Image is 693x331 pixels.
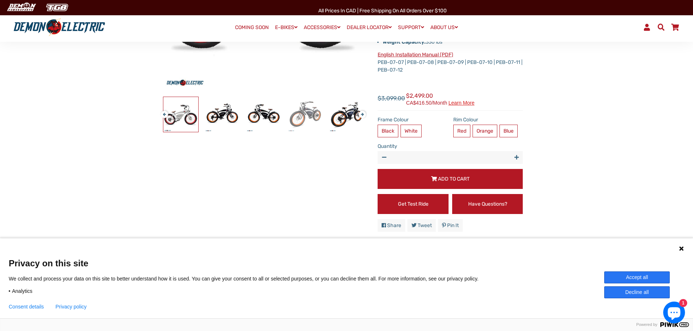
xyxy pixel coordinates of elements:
button: Next [359,107,363,116]
a: Have Questions? [452,194,523,214]
input: quantity [378,151,523,164]
span: PEB-07-07 | PEB-07-08 | PEB-07-09 | PEB-07-10 | PEB-07-11 | PEB-07-12 [378,52,522,73]
span: Add to Cart [438,176,470,182]
label: Orange [473,125,497,137]
a: English Installation Manual (PDF) [378,52,453,58]
img: TGB Canada [42,1,72,13]
span: $2,499.00 [406,92,474,105]
img: Demon Electric logo [11,18,108,37]
p: 330 lbs [383,38,523,46]
img: Demon Electric [4,1,39,13]
button: Previous [161,107,165,116]
p: We collect and process your data on this site to better understand how it is used. You can give y... [9,275,489,282]
label: Black [378,125,398,137]
a: DEALER LOCATOR [344,22,394,33]
a: ACCESSORIES [301,22,343,33]
label: Frame Colour [378,116,447,124]
a: COMING SOON [232,23,271,33]
button: Increase item quantity by one [510,151,523,164]
a: ABOUT US [428,22,461,33]
span: All Prices in CAD | Free shipping on all orders over $100 [318,8,447,14]
span: Analytics [12,288,32,294]
button: Accept all [604,271,670,283]
img: Davient Cruiser eBike - Demon Electric [329,97,364,132]
button: Add to Cart [378,169,523,189]
label: White [401,125,422,137]
img: Davient Cruiser eBike - Demon Electric [288,97,323,132]
span: Powered by [633,322,660,327]
img: Davient Cruiser eBike - Demon Electric [163,97,198,132]
button: Reduce item quantity by one [378,151,390,164]
a: Get Test Ride [378,194,449,214]
a: E-BIKES [272,22,300,33]
img: Davient Cruiser eBike - Demon Electric [205,97,240,132]
img: Davient Cruiser eBike - Demon Electric [246,97,281,132]
inbox-online-store-chat: Shopify online store chat [661,302,687,325]
span: Share [387,222,401,229]
label: Blue [499,125,518,137]
strong: Weight Capacity: [383,39,426,45]
a: SUPPORT [395,22,427,33]
span: Pin it [447,222,459,229]
label: Rim Colour [453,116,523,124]
span: Privacy on this site [9,258,684,269]
label: Red [453,125,470,137]
a: Privacy policy [56,304,87,310]
button: Consent details [9,304,44,310]
label: Quantity [378,142,523,150]
span: $3,099.00 [378,94,405,103]
button: Decline all [604,286,670,298]
span: Tweet [418,222,432,229]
